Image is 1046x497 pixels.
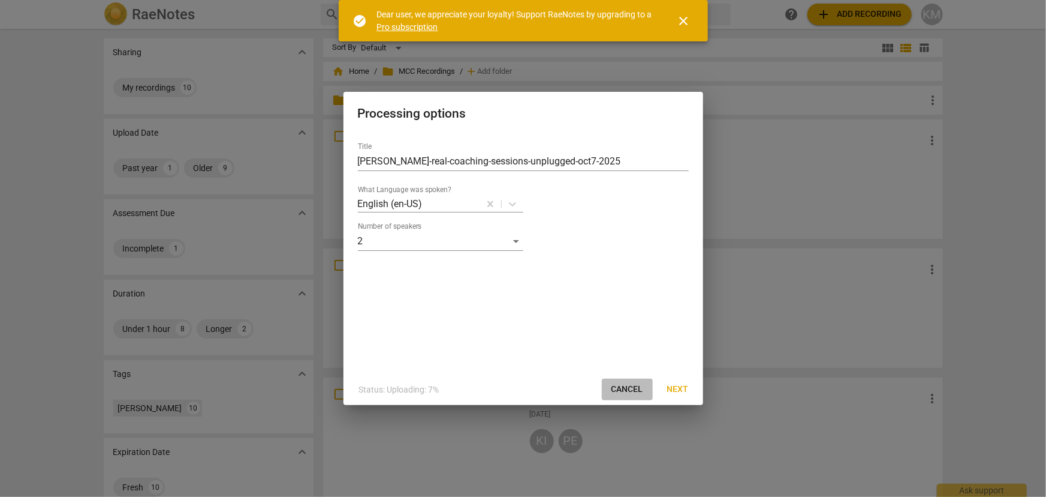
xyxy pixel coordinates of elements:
[377,22,438,32] a: Pro subscription
[358,223,422,230] label: Number of speakers
[611,384,643,396] span: Cancel
[358,106,689,121] h2: Processing options
[358,197,423,211] p: English (en-US)
[353,14,367,28] span: check_circle
[358,143,372,151] label: Title
[377,8,655,33] div: Dear user, we appreciate your loyalty! Support RaeNotes by upgrading to a
[658,379,698,400] button: Next
[670,7,698,35] button: Close
[358,187,451,194] label: What Language was spoken?
[359,384,439,396] p: Status: Uploading: 7%
[677,14,691,28] span: close
[602,379,653,400] button: Cancel
[667,384,689,396] span: Next
[358,232,523,251] div: 2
